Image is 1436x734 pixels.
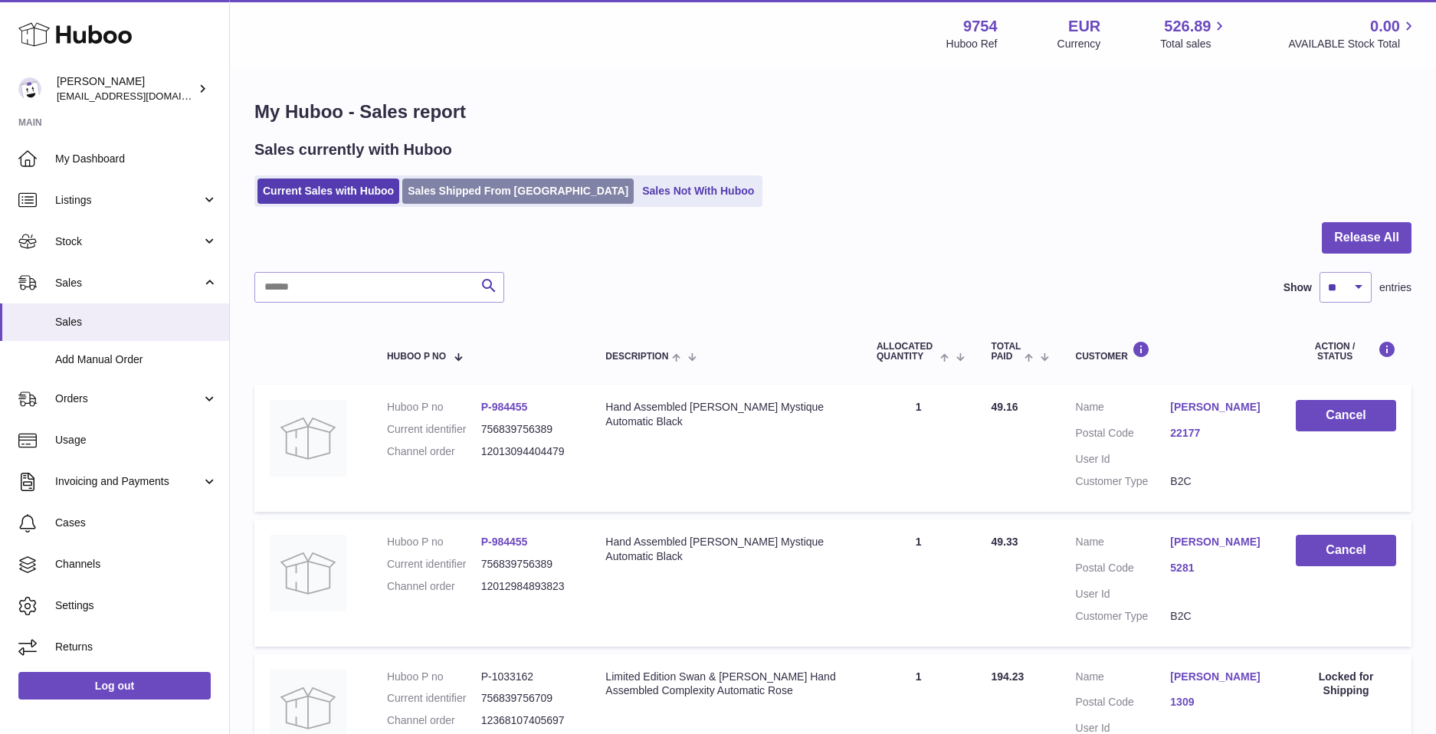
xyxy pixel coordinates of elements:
a: Log out [18,672,211,700]
dt: Postal Code [1076,426,1171,444]
strong: EUR [1068,16,1100,37]
td: 1 [861,519,976,647]
a: 0.00 AVAILABLE Stock Total [1288,16,1418,51]
dd: 756839756389 [481,422,575,437]
div: Huboo Ref [946,37,998,51]
h1: My Huboo - Sales report [254,100,1411,124]
span: Listings [55,193,202,208]
dt: Current identifier [387,691,481,706]
span: Cases [55,516,218,530]
span: ALLOCATED Quantity [877,342,936,362]
div: Limited Edition Swan & [PERSON_NAME] Hand Assembled Complexity Automatic Rose [605,670,846,699]
a: Current Sales with Huboo [257,179,399,204]
span: Invoicing and Payments [55,474,202,489]
img: info@fieldsluxury.london [18,77,41,100]
span: AVAILABLE Stock Total [1288,37,1418,51]
div: Action / Status [1296,341,1396,362]
dt: Huboo P no [387,400,481,415]
img: no-photo.jpg [270,400,346,477]
dt: User Id [1076,452,1171,467]
dt: Huboo P no [387,670,481,684]
dd: P-1033162 [481,670,575,684]
a: [PERSON_NAME] [1170,400,1265,415]
dt: Channel order [387,713,481,728]
dt: Current identifier [387,557,481,572]
a: P-984455 [481,536,528,548]
dd: 756839756389 [481,557,575,572]
h2: Sales currently with Huboo [254,139,452,160]
span: Sales [55,276,202,290]
dt: Name [1076,670,1171,688]
span: Huboo P no [387,352,446,362]
a: 5281 [1170,561,1265,575]
dt: Name [1076,535,1171,553]
div: Customer [1076,341,1266,362]
span: 49.33 [992,536,1018,548]
dd: B2C [1170,474,1265,489]
dd: B2C [1170,609,1265,624]
button: Release All [1322,222,1411,254]
span: Returns [55,640,218,654]
span: 49.16 [992,401,1018,413]
dt: Channel order [387,579,481,594]
dt: Postal Code [1076,695,1171,713]
span: Usage [55,433,218,447]
span: My Dashboard [55,152,218,166]
div: Hand Assembled [PERSON_NAME] Mystique Automatic Black [605,535,846,564]
a: 22177 [1170,426,1265,441]
span: Orders [55,392,202,406]
td: 1 [861,385,976,512]
dt: User Id [1076,587,1171,601]
span: Channels [55,557,218,572]
dt: Customer Type [1076,474,1171,489]
span: 0.00 [1370,16,1400,37]
button: Cancel [1296,535,1396,566]
span: Sales [55,315,218,329]
a: 1309 [1170,695,1265,709]
dd: 12368107405697 [481,713,575,728]
span: Total paid [992,342,1021,362]
span: Description [605,352,668,362]
span: [EMAIL_ADDRESS][DOMAIN_NAME] [57,90,225,102]
a: 526.89 Total sales [1160,16,1228,51]
dt: Postal Code [1076,561,1171,579]
div: [PERSON_NAME] [57,74,195,103]
span: Settings [55,598,218,613]
strong: 9754 [963,16,998,37]
dt: Name [1076,400,1171,418]
div: Hand Assembled [PERSON_NAME] Mystique Automatic Black [605,400,846,429]
dd: 756839756709 [481,691,575,706]
a: P-984455 [481,401,528,413]
a: [PERSON_NAME] [1170,535,1265,549]
a: Sales Not With Huboo [637,179,759,204]
img: no-photo.jpg [270,535,346,611]
dt: Current identifier [387,422,481,437]
button: Cancel [1296,400,1396,431]
dd: 12013094404479 [481,444,575,459]
span: Add Manual Order [55,352,218,367]
span: Total sales [1160,37,1228,51]
dt: Customer Type [1076,609,1171,624]
a: Sales Shipped From [GEOGRAPHIC_DATA] [402,179,634,204]
span: 194.23 [992,670,1025,683]
span: 526.89 [1164,16,1211,37]
label: Show [1284,280,1312,295]
a: [PERSON_NAME] [1170,670,1265,684]
div: Currency [1057,37,1101,51]
dt: Channel order [387,444,481,459]
div: Locked for Shipping [1296,670,1396,699]
span: entries [1379,280,1411,295]
dt: Huboo P no [387,535,481,549]
span: Stock [55,234,202,249]
dd: 12012984893823 [481,579,575,594]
